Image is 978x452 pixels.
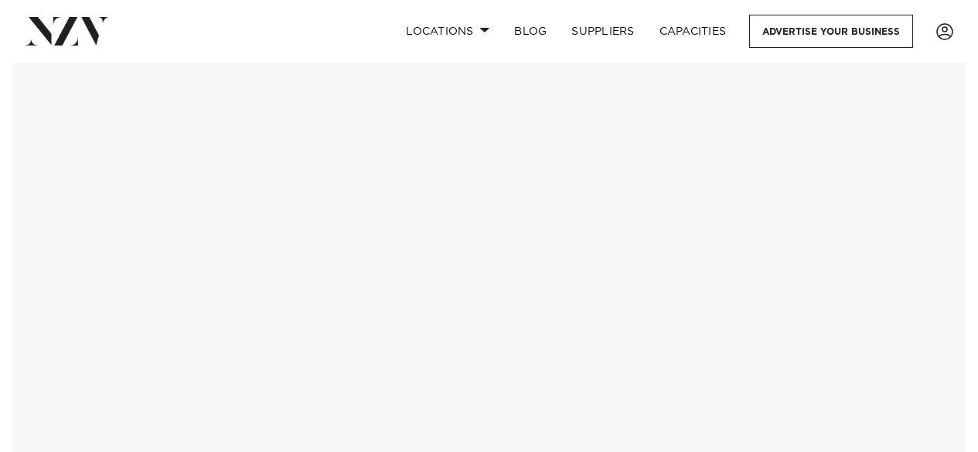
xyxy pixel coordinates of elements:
a: BLOG [502,15,559,48]
a: Capacities [647,15,739,48]
a: SUPPLIERS [559,15,646,48]
img: nzv-logo.png [25,17,109,45]
a: Advertise your business [749,15,913,48]
a: Locations [394,15,502,48]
